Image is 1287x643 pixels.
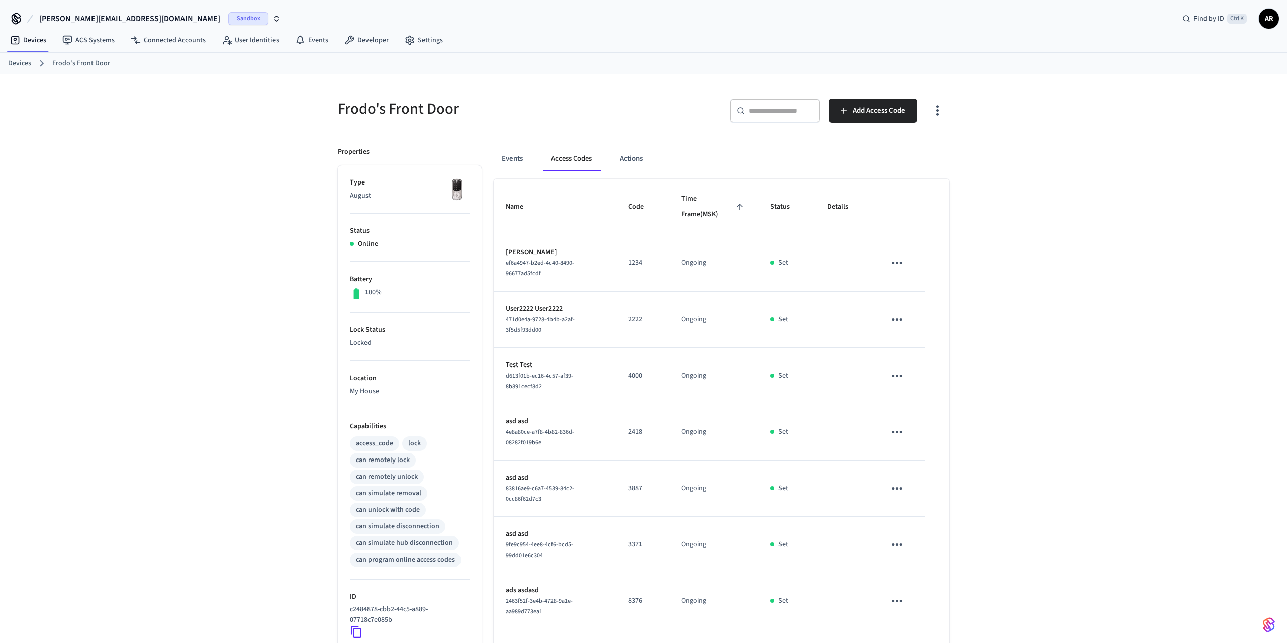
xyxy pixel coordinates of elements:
[350,191,470,201] p: August
[287,31,336,49] a: Events
[228,12,268,25] span: Sandbox
[350,338,470,348] p: Locked
[1263,617,1275,633] img: SeamLogoGradient.69752ec5.svg
[1260,10,1278,28] span: AR
[365,287,382,298] p: 100%
[681,191,746,223] span: Time Frame(MSK)
[778,596,788,606] p: Set
[356,555,455,565] div: can program online access codes
[829,99,917,123] button: Add Access Code
[444,177,470,203] img: Yale Assure Touchscreen Wifi Smart Lock, Satin Nickel, Front
[827,199,861,215] span: Details
[506,315,575,334] span: 471d0e4a-9728-4b4b-a2af-3f5d5f93dd00
[350,386,470,397] p: My House
[1193,14,1224,24] span: Find by ID
[506,247,604,258] p: [PERSON_NAME]
[338,147,370,157] p: Properties
[2,31,54,49] a: Devices
[628,314,657,325] p: 2222
[506,529,604,539] p: asd asd
[356,521,439,532] div: can simulate disconnection
[350,604,466,625] p: c2484878-cbb2-44c5-a889-07718c7e085b
[778,314,788,325] p: Set
[628,258,657,268] p: 1234
[669,348,758,404] td: Ongoing
[669,235,758,292] td: Ongoing
[628,199,657,215] span: Code
[778,483,788,494] p: Set
[543,147,600,171] button: Access Codes
[778,427,788,437] p: Set
[39,13,220,25] span: [PERSON_NAME][EMAIL_ADDRESS][DOMAIN_NAME]
[350,274,470,285] p: Battery
[397,31,451,49] a: Settings
[506,199,536,215] span: Name
[52,58,110,69] a: Frodo's Front Door
[506,428,574,447] span: 4e8a80ce-a7f8-4b82-836d-08282f019b6e
[628,427,657,437] p: 2418
[8,58,31,69] a: Devices
[506,473,604,483] p: asd asd
[356,505,420,515] div: can unlock with code
[506,372,573,391] span: d613f01b-ec16-4c57-af39-8b891cecf8d2
[853,104,905,117] span: Add Access Code
[358,239,378,249] p: Online
[628,371,657,381] p: 4000
[669,517,758,573] td: Ongoing
[494,147,949,171] div: ant example
[350,325,470,335] p: Lock Status
[356,438,393,449] div: access_code
[506,259,574,278] span: ef6a4947-b2ed-4c40-8490-96677ad5fcdf
[770,199,803,215] span: Status
[628,483,657,494] p: 3887
[669,461,758,517] td: Ongoing
[350,421,470,432] p: Capabilities
[669,573,758,629] td: Ongoing
[350,592,470,602] p: ID
[506,597,573,616] span: 2463f52f-3e4b-4728-9a1e-aa989d773ea1
[336,31,397,49] a: Developer
[494,147,531,171] button: Events
[123,31,214,49] a: Connected Accounts
[356,538,453,548] div: can simulate hub disconnection
[669,404,758,461] td: Ongoing
[778,371,788,381] p: Set
[1227,14,1247,24] span: Ctrl K
[214,31,287,49] a: User Identities
[54,31,123,49] a: ACS Systems
[628,539,657,550] p: 3371
[350,373,470,384] p: Location
[506,484,574,503] span: 83816ae9-c6a7-4539-84c2-0cc86f62d7c3
[408,438,421,449] div: lock
[778,258,788,268] p: Set
[778,539,788,550] p: Set
[350,177,470,188] p: Type
[628,596,657,606] p: 8376
[612,147,651,171] button: Actions
[506,585,604,596] p: ads asdasd
[356,488,421,499] div: can simulate removal
[356,472,418,482] div: can remotely unlock
[506,416,604,427] p: asd asd
[350,226,470,236] p: Status
[356,455,410,466] div: can remotely lock
[506,304,604,314] p: User2222 User2222
[506,540,573,560] span: 9fe9c954-4ee8-4cf6-bcd5-99dd01e6c304
[338,99,637,119] h5: Frodo's Front Door
[669,292,758,348] td: Ongoing
[506,360,604,371] p: Test Test
[1174,10,1255,28] div: Find by IDCtrl K
[1259,9,1279,29] button: AR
